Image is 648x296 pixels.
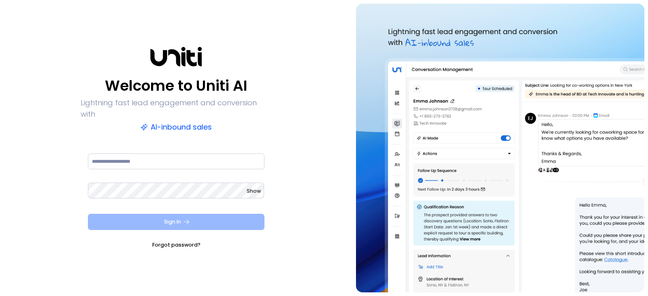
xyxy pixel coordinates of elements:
p: Lightning fast lead engagement and conversion with [81,97,272,120]
p: AI-inbound sales [141,121,212,133]
span: Show [247,187,261,194]
button: Sign In [88,214,264,230]
p: Welcome to Uniti AI [105,76,247,96]
img: auth-hero.png [356,4,644,292]
a: Forgot password? [152,241,200,249]
button: Show [247,187,261,195]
